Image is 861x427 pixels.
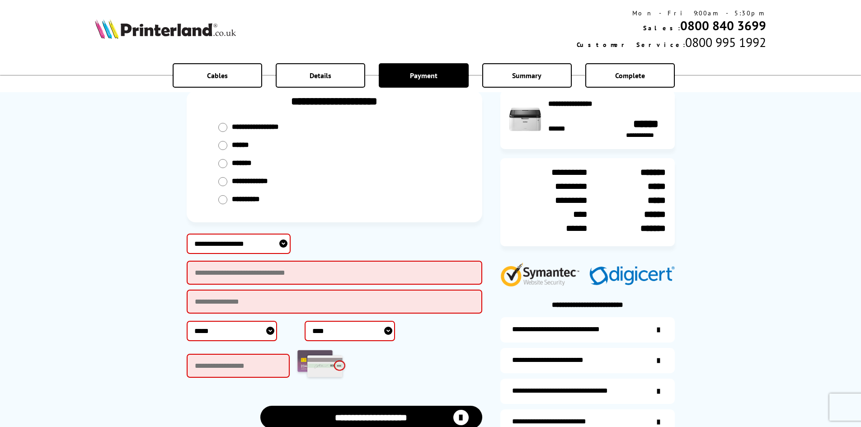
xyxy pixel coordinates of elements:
[500,317,675,343] a: additional-ink
[310,71,331,80] span: Details
[643,24,680,32] span: Sales:
[577,9,766,17] div: Mon - Fri 9:00am - 5:30pm
[207,71,228,80] span: Cables
[500,379,675,404] a: additional-cables
[680,17,766,34] a: 0800 840 3699
[410,71,438,80] span: Payment
[615,71,645,80] span: Complete
[512,71,541,80] span: Summary
[95,19,236,39] img: Printerland Logo
[500,348,675,373] a: items-arrive
[685,34,766,51] span: 0800 995 1992
[577,41,685,49] span: Customer Service:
